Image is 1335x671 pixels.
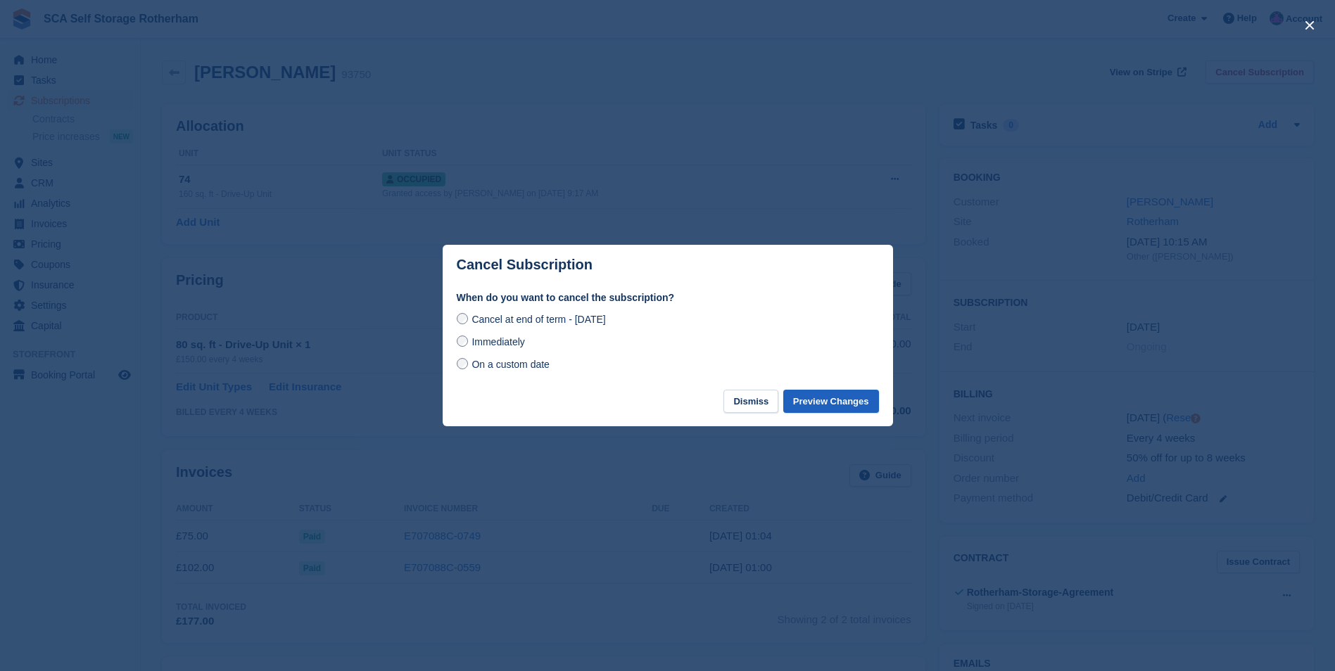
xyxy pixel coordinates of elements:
span: Immediately [472,336,524,347]
span: Cancel at end of term - [DATE] [472,314,605,325]
input: On a custom date [457,358,468,369]
button: Dismiss [723,390,778,413]
button: Preview Changes [783,390,879,413]
input: Immediately [457,335,468,347]
input: Cancel at end of term - [DATE] [457,313,468,324]
span: On a custom date [472,359,550,370]
label: When do you want to cancel the subscription? [457,290,879,305]
button: close [1298,14,1321,37]
p: Cancel Subscription [457,257,593,273]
